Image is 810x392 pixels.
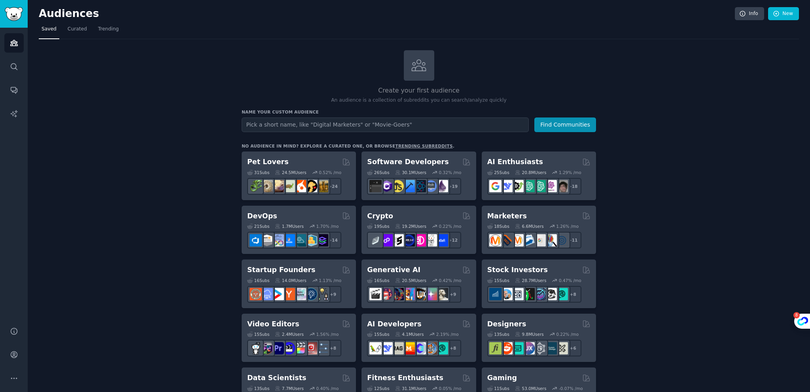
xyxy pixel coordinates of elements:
div: 13 Sub s [247,386,269,391]
h2: Generative AI [367,265,420,275]
img: premiere [272,342,284,354]
h2: Fitness Enthusiasts [367,373,443,383]
img: bigseo [500,234,513,246]
h2: Pet Lovers [247,157,289,167]
img: AIDevelopersSociety [436,342,448,354]
img: Youtubevideo [305,342,317,354]
div: 0.40 % /mo [316,386,339,391]
div: + 6 [565,340,581,356]
h2: DevOps [247,211,277,221]
div: 24.5M Users [275,170,306,175]
a: Saved [39,23,59,39]
span: Curated [68,26,87,33]
img: csharp [380,180,393,192]
div: 21 Sub s [247,223,269,229]
img: googleads [534,234,546,246]
img: dogbreed [316,180,328,192]
img: chatgpt_promptDesign [522,180,535,192]
h2: Marketers [487,211,527,221]
img: web3 [403,234,415,246]
img: AskMarketing [511,234,524,246]
div: + 8 [325,340,341,356]
div: 7.7M Users [275,386,304,391]
div: 1.56 % /mo [316,331,339,337]
div: 14.0M Users [275,278,306,283]
img: growmybusiness [316,288,328,300]
img: learnjavascript [392,180,404,192]
img: aws_cdk [305,234,317,246]
img: technicalanalysis [556,288,568,300]
div: 1.13 % /mo [319,278,341,283]
div: + 14 [325,232,341,248]
div: 13 Sub s [487,331,509,337]
div: 31.1M Users [395,386,426,391]
img: herpetology [250,180,262,192]
div: 1.29 % /mo [559,170,581,175]
div: 0.47 % /mo [559,278,581,283]
div: 2.19 % /mo [436,331,459,337]
img: MarketingResearch [545,234,557,246]
img: GummySearch logo [5,7,23,21]
div: + 24 [325,178,341,195]
img: UI_Design [511,342,524,354]
div: 0.42 % /mo [439,278,462,283]
img: 0xPolygon [380,234,393,246]
img: ycombinator [283,288,295,300]
img: OnlineMarketing [556,234,568,246]
img: content_marketing [489,234,502,246]
span: Trending [98,26,119,33]
div: 0.22 % /mo [556,331,579,337]
img: swingtrading [545,288,557,300]
img: aivideo [369,288,382,300]
img: editors [261,342,273,354]
div: 4.1M Users [395,331,424,337]
h2: Create your first audience [242,86,596,96]
img: software [369,180,382,192]
img: PetAdvice [305,180,317,192]
p: An audience is a collection of subreddits you can search/analyze quickly [242,97,596,104]
img: MistralAI [403,342,415,354]
div: 16 Sub s [247,278,269,283]
h2: Gaming [487,373,517,383]
div: + 8 [565,286,581,303]
img: ethfinance [369,234,382,246]
img: ValueInvesting [500,288,513,300]
img: DreamBooth [436,288,448,300]
img: leopardgeckos [272,180,284,192]
img: GoogleGeminiAI [489,180,502,192]
img: DeepSeek [500,180,513,192]
div: 18 Sub s [487,223,509,229]
img: gopro [250,342,262,354]
h2: AI Developers [367,319,421,329]
div: 19.2M Users [395,223,426,229]
img: deepdream [392,288,404,300]
h2: Designers [487,319,526,329]
h3: Name your custom audience [242,109,596,115]
img: AWS_Certified_Experts [261,234,273,246]
div: 53.0M Users [515,386,546,391]
img: startup [272,288,284,300]
img: FluxAI [414,288,426,300]
img: Docker_DevOps [272,234,284,246]
h2: Audiences [39,8,735,20]
img: Forex [511,288,524,300]
a: Info [735,7,764,21]
img: defiblockchain [414,234,426,246]
img: userexperience [534,342,546,354]
img: Rag [392,342,404,354]
div: 6.6M Users [515,223,544,229]
img: VideoEditors [283,342,295,354]
img: indiehackers [294,288,306,300]
div: -0.07 % /mo [559,386,583,391]
h2: Stock Investors [487,265,548,275]
img: CryptoNews [425,234,437,246]
img: platformengineering [294,234,306,246]
div: + 19 [445,178,461,195]
img: sdforall [403,288,415,300]
div: + 9 [325,286,341,303]
img: reactnative [414,180,426,192]
div: 0.22 % /mo [439,223,462,229]
img: LangChain [369,342,382,354]
img: llmops [425,342,437,354]
img: Entrepreneurship [305,288,317,300]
